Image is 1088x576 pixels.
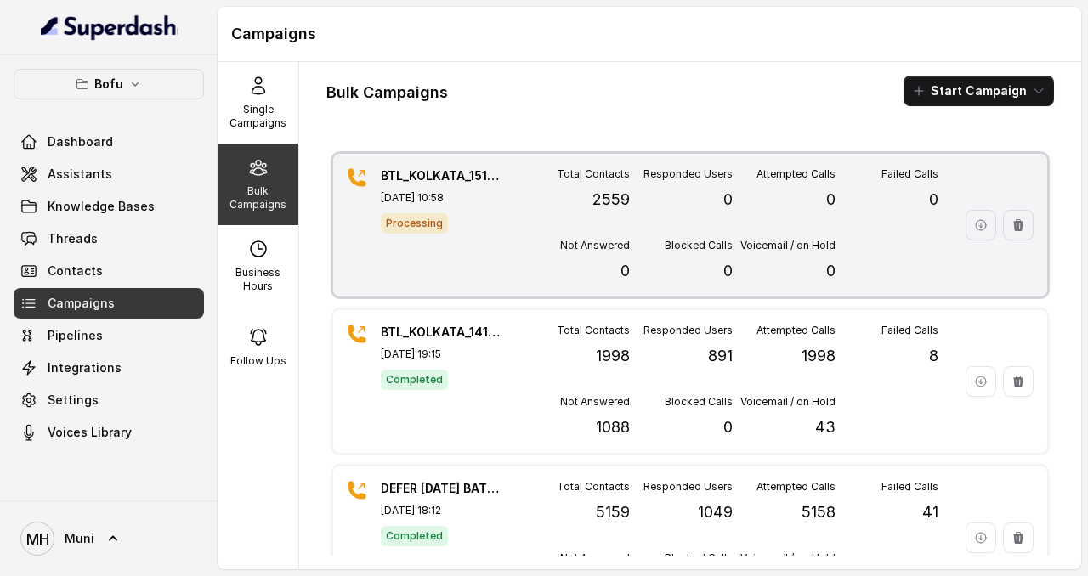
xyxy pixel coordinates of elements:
[14,159,204,189] a: Assistants
[929,344,938,368] p: 8
[48,359,122,376] span: Integrations
[41,14,178,41] img: light.svg
[381,370,448,390] span: Completed
[94,74,123,94] p: Bofu
[48,424,132,441] span: Voices Library
[381,324,500,341] p: BTL_KOLKATA_1410_01
[14,515,204,562] a: Muni
[802,344,836,368] p: 1998
[557,324,630,337] p: Total Contacts
[756,167,836,181] p: Attempted Calls
[665,551,733,565] p: Blocked Calls
[929,188,938,212] p: 0
[14,385,204,415] a: Settings
[14,288,204,319] a: Campaigns
[381,191,500,205] p: [DATE] 10:58
[230,354,286,368] p: Follow Ups
[881,480,938,494] p: Failed Calls
[698,500,733,524] p: 1049
[26,530,49,548] text: MH
[14,69,204,99] button: Bofu
[48,133,113,150] span: Dashboard
[48,327,103,344] span: Pipelines
[596,415,630,439] p: 1088
[381,480,500,497] p: DEFER [DATE] BATCH2
[224,184,292,212] p: Bulk Campaigns
[560,395,630,409] p: Not Answered
[643,324,733,337] p: Responded Users
[381,167,500,184] p: BTL_KOLKATA_1510_01
[740,239,836,252] p: Voicemail / on Hold
[826,188,836,212] p: 0
[708,344,733,368] p: 891
[14,353,204,383] a: Integrations
[643,167,733,181] p: Responded Users
[381,504,500,517] p: [DATE] 18:12
[326,79,448,106] h1: Bulk Campaigns
[48,198,155,215] span: Knowledge Bases
[231,20,1068,48] h1: Campaigns
[48,166,112,183] span: Assistants
[665,239,733,252] p: Blocked Calls
[826,259,836,283] p: 0
[756,324,836,337] p: Attempted Calls
[922,500,938,524] p: 41
[881,167,938,181] p: Failed Calls
[224,103,292,130] p: Single Campaigns
[14,320,204,351] a: Pipelines
[596,500,630,524] p: 5159
[14,417,204,448] a: Voices Library
[881,324,938,337] p: Failed Calls
[381,526,448,546] span: Completed
[65,530,94,547] span: Muni
[381,213,448,234] span: Processing
[740,551,836,565] p: Voicemail / on Hold
[723,415,733,439] p: 0
[665,395,733,409] p: Blocked Calls
[596,344,630,368] p: 1998
[592,188,630,212] p: 2559
[14,191,204,222] a: Knowledge Bases
[723,259,733,283] p: 0
[48,295,115,312] span: Campaigns
[48,263,103,280] span: Contacts
[643,480,733,494] p: Responded Users
[557,480,630,494] p: Total Contacts
[14,127,204,157] a: Dashboard
[48,392,99,409] span: Settings
[815,415,836,439] p: 43
[560,239,630,252] p: Not Answered
[904,76,1054,106] button: Start Campaign
[557,167,630,181] p: Total Contacts
[381,347,500,361] p: [DATE] 19:15
[48,230,98,247] span: Threads
[802,500,836,524] p: 5158
[740,395,836,409] p: Voicemail / on Hold
[14,256,204,286] a: Contacts
[723,188,733,212] p: 0
[14,223,204,254] a: Threads
[224,266,292,293] p: Business Hours
[560,551,630,565] p: Not Answered
[756,480,836,494] p: Attempted Calls
[620,259,630,283] p: 0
